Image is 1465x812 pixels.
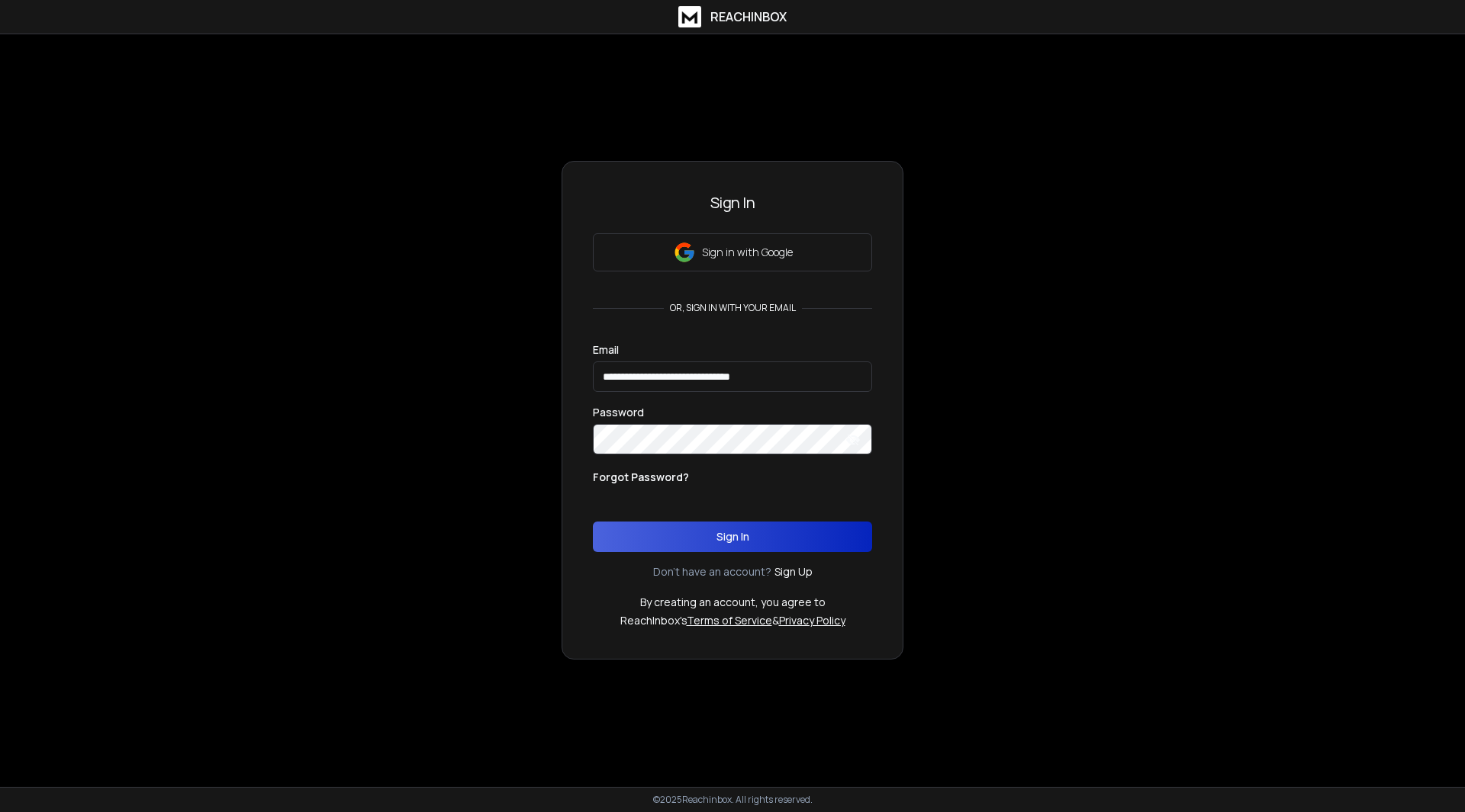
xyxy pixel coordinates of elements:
[779,613,845,627] a: Privacy Policy
[664,302,802,314] p: or, sign in with your email
[620,613,845,628] p: ReachInbox's &
[687,613,772,627] a: Terms of Service
[593,470,689,485] p: Forgot Password?
[653,794,813,806] p: © 2025 Reachinbox. All rights reserved.
[593,233,872,271] button: Sign in with Google
[593,192,872,213] h3: Sign In
[593,522,872,552] button: Sign In
[653,564,771,579] p: Don't have an account?
[702,245,793,260] p: Sign in with Google
[678,6,787,27] a: ReachInbox
[774,564,813,579] a: Sign Up
[593,407,644,418] label: Password
[593,345,619,355] label: Email
[710,8,787,26] h1: ReachInbox
[640,595,826,610] p: By creating an account, you agree to
[678,6,701,27] img: logo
